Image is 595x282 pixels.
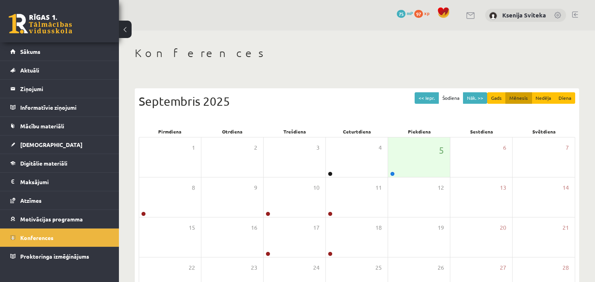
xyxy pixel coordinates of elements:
[201,126,263,137] div: Otrdiena
[503,143,506,152] span: 6
[10,210,109,228] a: Motivācijas programma
[20,234,54,241] span: Konferences
[407,10,413,16] span: mP
[463,92,487,104] button: Nāk. >>
[20,160,67,167] span: Digitālie materiāli
[513,126,575,137] div: Svētdiena
[375,263,382,272] span: 25
[20,197,42,204] span: Atzīmes
[566,143,569,152] span: 7
[10,42,109,61] a: Sākums
[414,10,423,18] span: 97
[489,12,497,20] img: Ksenija Sviteka
[251,223,257,232] span: 16
[424,10,429,16] span: xp
[415,92,439,104] button: << Iepr.
[438,92,463,104] button: Šodiena
[10,61,109,79] a: Aktuāli
[254,183,257,192] span: 9
[388,126,450,137] div: Piekdiena
[20,48,40,55] span: Sākums
[189,223,195,232] span: 15
[10,117,109,135] a: Mācību materiāli
[10,229,109,247] a: Konferences
[10,173,109,191] a: Maksājumi
[254,143,257,152] span: 2
[189,263,195,272] span: 22
[20,215,83,223] span: Motivācijas programma
[192,183,195,192] span: 8
[139,126,201,137] div: Pirmdiena
[414,10,433,16] a: 97 xp
[562,183,569,192] span: 14
[562,263,569,272] span: 28
[20,173,109,191] legend: Maksājumi
[313,223,320,232] span: 17
[397,10,413,16] a: 75 mP
[20,122,64,130] span: Mācību materiāli
[313,183,320,192] span: 10
[20,141,82,148] span: [DEMOGRAPHIC_DATA]
[375,183,382,192] span: 11
[375,223,382,232] span: 18
[500,223,506,232] span: 20
[326,126,388,137] div: Ceturtdiena
[505,92,532,104] button: Mēnesis
[10,80,109,98] a: Ziņojumi
[555,92,575,104] button: Diena
[502,11,546,19] a: Ksenija Sviteka
[438,183,444,192] span: 12
[264,126,326,137] div: Trešdiena
[20,67,39,74] span: Aktuāli
[379,143,382,152] span: 4
[10,191,109,210] a: Atzīmes
[20,253,89,260] span: Proktoringa izmēģinājums
[562,223,569,232] span: 21
[439,143,444,157] span: 5
[500,263,506,272] span: 27
[10,98,109,116] a: Informatīvie ziņojumi
[10,247,109,265] a: Proktoringa izmēģinājums
[450,126,513,137] div: Sestdiena
[9,14,72,34] a: Rīgas 1. Tālmācības vidusskola
[10,135,109,154] a: [DEMOGRAPHIC_DATA]
[135,46,579,60] h1: Konferences
[139,92,575,110] div: Septembris 2025
[313,263,320,272] span: 24
[10,154,109,172] a: Digitālie materiāli
[500,183,506,192] span: 13
[438,223,444,232] span: 19
[316,143,320,152] span: 3
[438,263,444,272] span: 26
[487,92,506,104] button: Gads
[20,80,109,98] legend: Ziņojumi
[532,92,555,104] button: Nedēļa
[20,98,109,116] legend: Informatīvie ziņojumi
[251,263,257,272] span: 23
[397,10,406,18] span: 75
[192,143,195,152] span: 1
